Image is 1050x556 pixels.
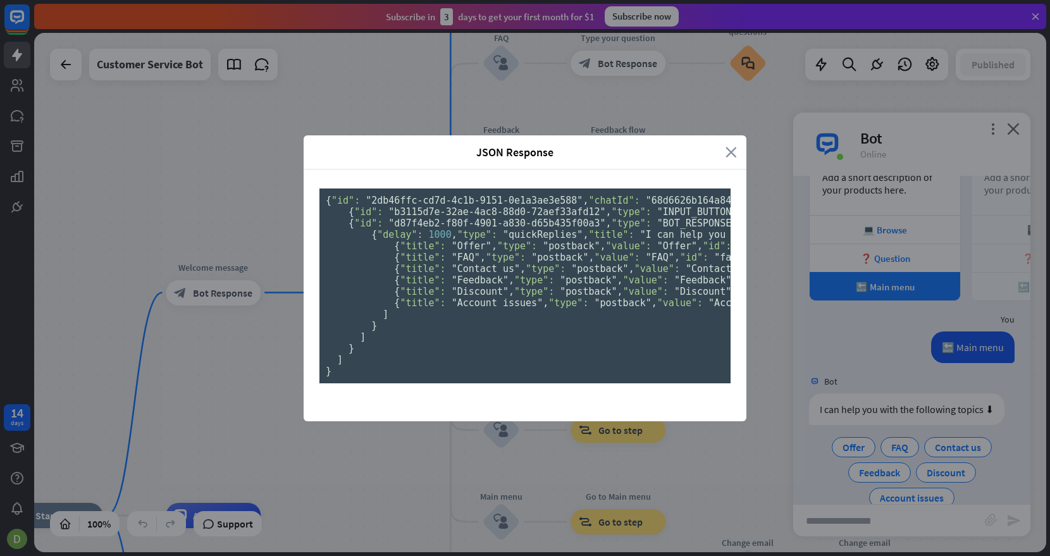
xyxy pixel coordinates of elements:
[452,240,491,252] span: "Offer"
[452,252,480,263] span: "FAQ"
[714,252,982,263] span: "fa02b30c-8b94-4f48-a6c4-d12fcc536136-2db46ffc"
[313,145,716,159] span: JSON Response
[400,275,445,286] span: "title":
[543,240,600,252] span: "postback"
[680,252,708,263] span: "id":
[452,263,520,275] span: "Contact us"
[703,240,731,252] span: "id":
[514,286,554,297] span: "type":
[612,218,652,229] span: "type":
[400,252,445,263] span: "title":
[497,240,537,252] span: "type":
[452,275,509,286] span: "Feedback"
[606,240,652,252] span: "value":
[388,206,605,218] span: "b3115d7e-32ae-4ac8-88d0-72aef33afd12"
[657,218,737,229] span: "BOT_RESPONSE"
[486,252,526,263] span: "type":
[594,252,639,263] span: "value":
[10,5,48,43] button: Open LiveChat chat widget
[623,286,669,297] span: "value":
[331,195,360,206] span: "id":
[366,195,583,206] span: "2db46ffc-cd7d-4c1b-9151-0e1a3ae3e588"
[400,263,445,275] span: "title":
[388,218,605,229] span: "d87f4eb2-f80f-4901-a830-d65b435f00a3"
[457,229,497,240] span: "type":
[531,252,588,263] span: "postback"
[646,195,794,206] span: "68d6626b164a8400076da0fb"
[646,252,674,263] span: "FAQ"
[514,275,554,286] span: "type":
[571,263,628,275] span: "postback"
[708,297,800,309] span: "Account issues"
[526,263,565,275] span: "type":
[594,297,651,309] span: "postback"
[674,275,731,286] span: "Feedback"
[319,188,731,383] pre: { , , , , , , , {}, [ , , ], [ { , , , , , , }, { , , [ { , , , [ { , , , }, { , , , }, { , , , }...
[674,286,731,297] span: "Discount"
[429,229,452,240] span: 1000
[400,286,445,297] span: "title":
[623,275,669,286] span: "value":
[726,145,737,159] i: close
[657,206,766,218] span: "INPUT_BUTTON_GOTO"
[560,286,617,297] span: "postback"
[560,275,617,286] span: "postback"
[634,263,680,275] span: "value":
[588,229,634,240] span: "title":
[354,206,383,218] span: "id":
[686,263,754,275] span: "Contact us"
[548,297,588,309] span: "type":
[657,240,697,252] span: "Offer"
[503,229,583,240] span: "quickReplies"
[354,218,383,229] span: "id":
[452,286,509,297] span: "Discount"
[657,297,703,309] span: "value":
[452,297,543,309] span: "Account issues"
[400,240,445,252] span: "title":
[612,206,652,218] span: "type":
[377,229,423,240] span: "delay":
[588,195,639,206] span: "chatId":
[400,297,445,309] span: "title":
[640,229,891,240] span: "I can help you with the following topics ⬇"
